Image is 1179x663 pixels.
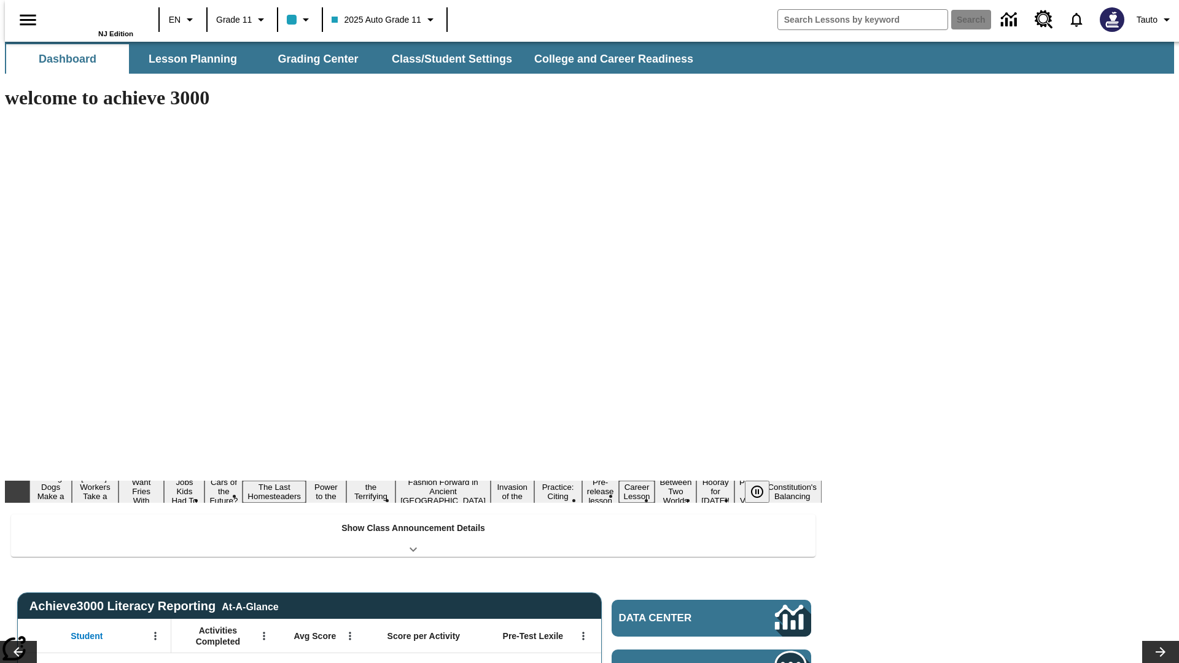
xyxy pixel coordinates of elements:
button: Slide 4 Dirty Jobs Kids Had To Do [164,467,204,516]
button: Dashboard [6,44,129,74]
button: Open Menu [341,627,359,645]
span: NJ Edition [98,30,133,37]
button: Slide 3 Do You Want Fries With That? [119,467,165,516]
div: Home [53,4,133,37]
button: Slide 14 Between Two Worlds [655,476,696,507]
button: Slide 13 Career Lesson [619,481,655,503]
button: Lesson carousel, Next [1142,641,1179,663]
span: EN [169,14,181,26]
span: Tauto [1137,14,1158,26]
button: Class color is light blue. Change class color [282,9,318,31]
button: Slide 12 Pre-release lesson [582,476,619,507]
button: Open Menu [255,627,273,645]
div: SubNavbar [5,44,704,74]
button: Class/Student Settings [382,44,522,74]
button: Slide 15 Hooray for Constitution Day! [696,476,734,507]
a: Data Center [612,600,811,637]
a: Home [53,6,133,30]
button: Open Menu [146,627,165,645]
button: Grading Center [257,44,379,74]
a: Data Center [994,3,1027,37]
button: Slide 7 Solar Power to the People [306,471,346,512]
button: Slide 17 The Constitution's Balancing Act [763,471,822,512]
div: SubNavbar [5,42,1174,74]
button: Slide 9 Fashion Forward in Ancient Rome [395,476,491,507]
button: Slide 10 The Invasion of the Free CD [491,471,534,512]
button: Slide 5 Cars of the Future? [204,476,243,507]
button: College and Career Readiness [524,44,703,74]
button: Slide 1 Diving Dogs Make a Splash [29,471,72,512]
div: Show Class Announcement Details [11,514,815,557]
h1: welcome to achieve 3000 [5,87,822,109]
span: 2025 Auto Grade 11 [332,14,421,26]
button: Slide 8 Attack of the Terrifying Tomatoes [346,471,395,512]
span: Score per Activity [387,630,461,642]
button: Pause [745,481,769,503]
button: Language: EN, Select a language [163,9,203,31]
div: Pause [745,481,782,503]
input: search field [778,10,947,29]
a: Notifications [1060,4,1092,36]
button: Profile/Settings [1132,9,1179,31]
img: Avatar [1100,7,1124,32]
span: Student [71,630,103,642]
button: Select a new avatar [1092,4,1132,36]
span: Avg Score [294,630,336,642]
button: Lesson Planning [131,44,254,74]
div: At-A-Glance [222,599,278,613]
button: Open Menu [574,627,593,645]
button: Slide 2 Labor Day: Workers Take a Stand [72,471,118,512]
button: Open side menu [10,2,46,38]
button: Slide 16 Point of View [734,476,763,507]
a: Resource Center, Will open in new tab [1027,3,1060,36]
span: Activities Completed [177,625,259,647]
span: Pre-Test Lexile [503,630,564,642]
button: Slide 11 Mixed Practice: Citing Evidence [534,471,582,512]
span: Achieve3000 Literacy Reporting [29,599,279,613]
span: Data Center [619,612,734,624]
p: Show Class Announcement Details [341,522,485,535]
button: Slide 6 The Last Homesteaders [243,481,306,503]
button: Grade: Grade 11, Select a grade [211,9,273,31]
span: Grade 11 [216,14,252,26]
button: Class: 2025 Auto Grade 11, Select your class [327,9,442,31]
